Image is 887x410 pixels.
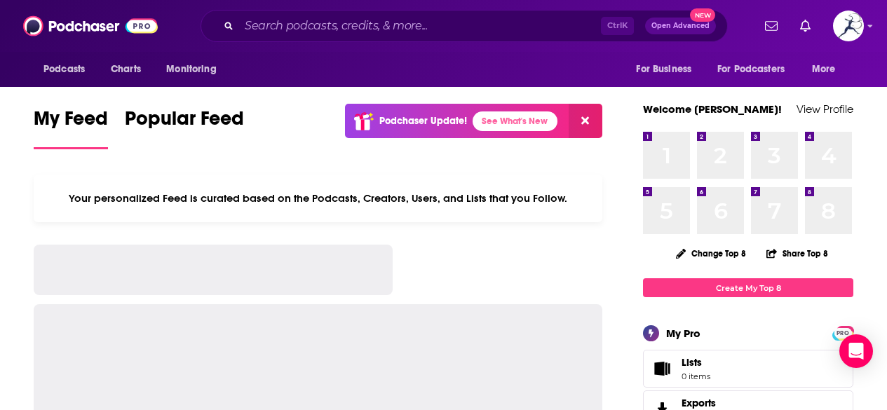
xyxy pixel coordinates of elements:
span: Monitoring [166,60,216,79]
a: Show notifications dropdown [794,14,816,38]
span: For Podcasters [717,60,785,79]
img: Podchaser - Follow, Share and Rate Podcasts [23,13,158,39]
button: open menu [802,56,853,83]
a: See What's New [473,111,557,131]
span: My Feed [34,107,108,139]
a: Lists [643,350,853,388]
button: open menu [34,56,103,83]
img: User Profile [833,11,864,41]
a: PRO [834,327,851,338]
p: Podchaser Update! [379,115,467,127]
button: open menu [708,56,805,83]
span: Lists [682,356,702,369]
a: My Feed [34,107,108,149]
span: Logged in as BloomsburySpecialInterest [833,11,864,41]
button: Show profile menu [833,11,864,41]
button: Change Top 8 [668,245,754,262]
span: PRO [834,328,851,339]
span: Popular Feed [125,107,244,139]
a: Popular Feed [125,107,244,149]
span: 0 items [682,371,710,381]
a: Create My Top 8 [643,278,853,297]
div: Open Intercom Messenger [839,334,873,368]
div: Your personalized Feed is curated based on the Podcasts, Creators, Users, and Lists that you Follow. [34,175,602,222]
span: For Business [636,60,691,79]
a: Welcome [PERSON_NAME]! [643,102,782,116]
span: Exports [682,397,716,409]
input: Search podcasts, credits, & more... [239,15,601,37]
span: Open Advanced [651,22,710,29]
div: Search podcasts, credits, & more... [201,10,728,42]
span: Lists [682,356,710,369]
span: Lists [648,359,676,378]
button: Open AdvancedNew [645,18,716,34]
div: My Pro [666,327,700,340]
span: More [812,60,836,79]
button: open menu [626,56,709,83]
a: View Profile [797,102,853,116]
span: New [690,8,715,22]
span: Ctrl K [601,17,634,35]
button: Share Top 8 [766,240,829,267]
span: Podcasts [43,60,85,79]
button: open menu [156,56,234,83]
span: Charts [111,60,141,79]
a: Show notifications dropdown [759,14,783,38]
a: Charts [102,56,149,83]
